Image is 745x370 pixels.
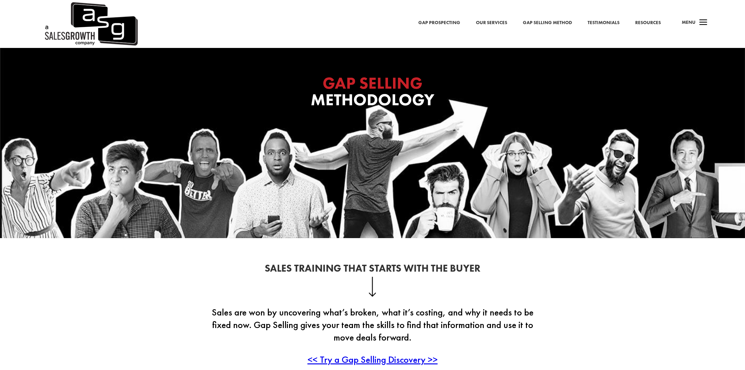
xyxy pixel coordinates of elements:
[418,19,460,27] a: Gap Prospecting
[369,277,376,297] img: down-arrow
[247,75,498,111] h1: Methodology
[523,19,572,27] a: Gap Selling Method
[204,306,542,353] p: Sales are won by uncovering what’s broken, what it’s costing, and why it needs to be fixed now. G...
[476,19,507,27] a: Our Services
[682,19,696,25] span: Menu
[323,72,422,94] span: GAP SELLING
[697,17,710,29] span: a
[308,353,438,366] a: << Try a Gap Selling Discovery >>
[588,19,620,27] a: Testimonials
[635,19,661,27] a: Resources
[204,263,542,277] h2: Sales Training That Starts With the Buyer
